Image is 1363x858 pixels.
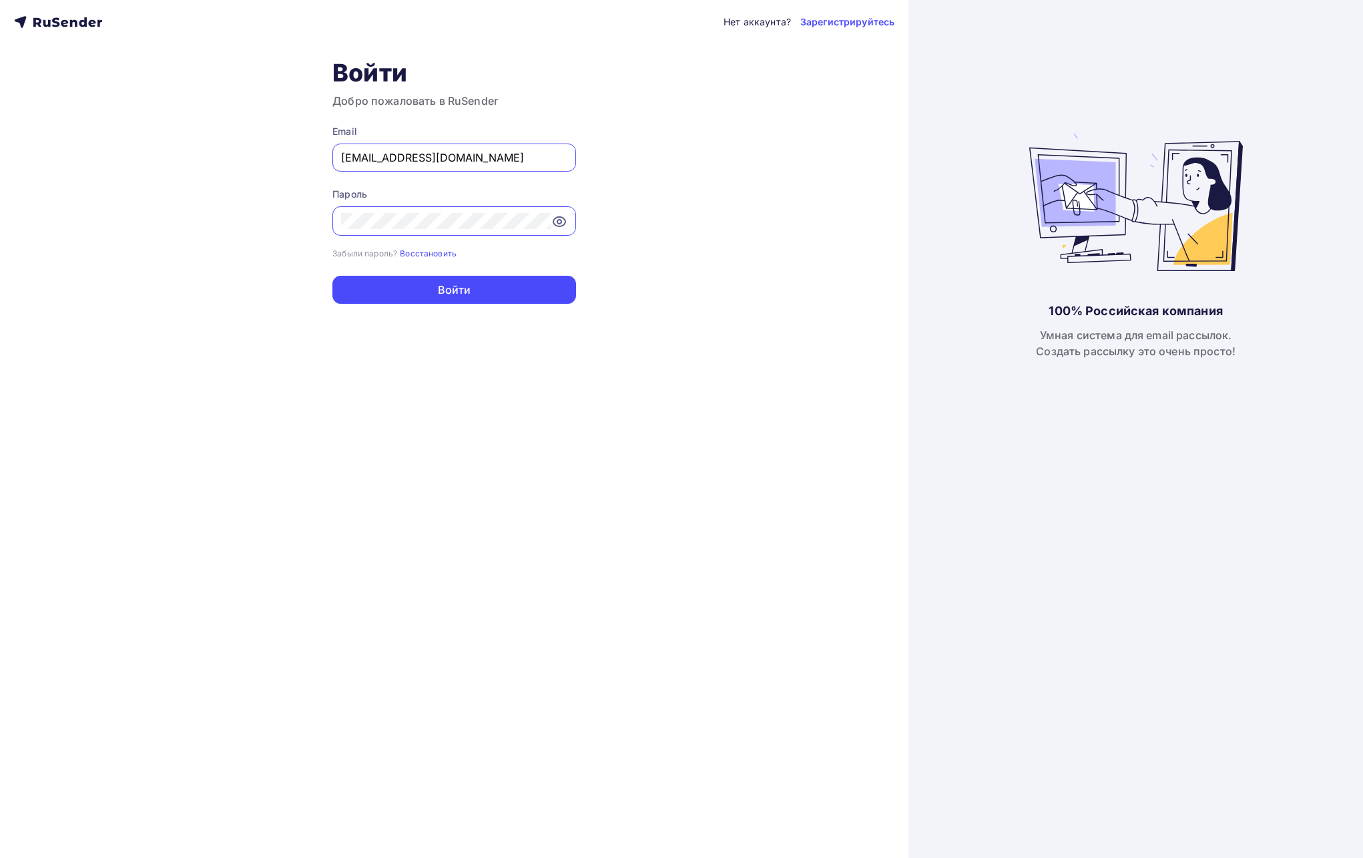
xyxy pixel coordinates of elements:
div: Email [332,125,576,138]
input: Укажите свой email [341,150,567,166]
h3: Добро пожаловать в RuSender [332,93,576,109]
h1: Войти [332,58,576,87]
div: Умная система для email рассылок. Создать рассылку это очень просто! [1036,327,1236,359]
div: 100% Российская компания [1049,303,1222,319]
a: Зарегистрируйтесь [800,15,894,29]
button: Войти [332,276,576,304]
small: Забыли пароль? [332,248,397,258]
div: Пароль [332,188,576,201]
div: Нет аккаунта? [724,15,791,29]
a: Восстановить [400,247,457,258]
small: Восстановить [400,248,457,258]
